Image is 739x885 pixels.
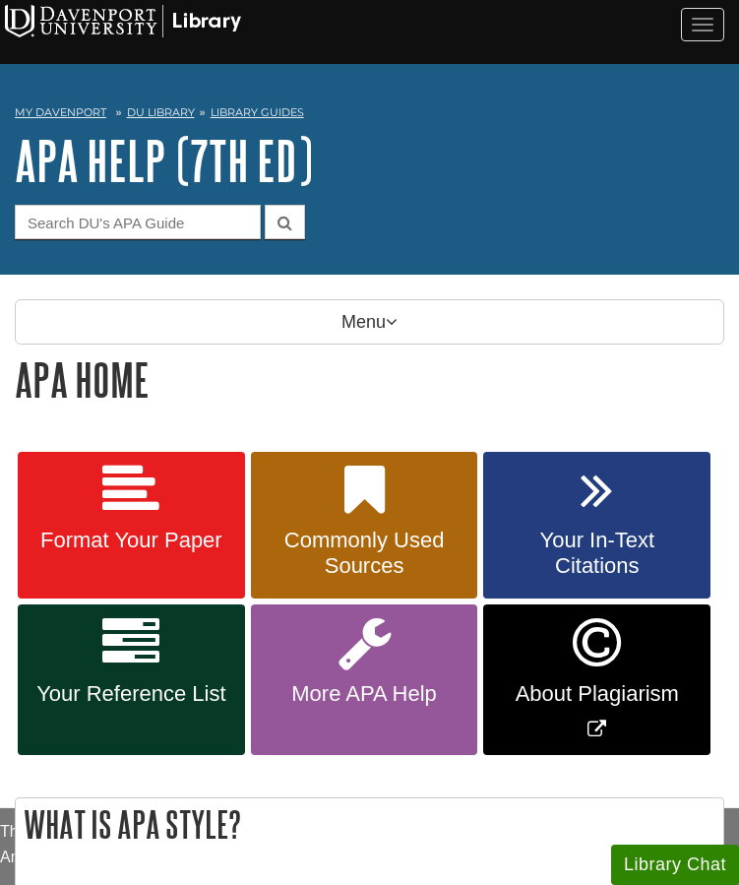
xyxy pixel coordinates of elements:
[5,5,241,37] img: Davenport University Logo
[611,845,739,885] button: Library Chat
[15,354,724,405] h1: APA Home
[483,604,710,755] a: Link opens in new window
[15,130,313,191] a: APA Help (7th Ed)
[211,105,304,119] a: Library Guides
[251,604,478,755] a: More APA Help
[483,452,710,600] a: Your In-Text Citations
[32,528,230,553] span: Format Your Paper
[498,681,696,707] span: About Plagiarism
[18,452,245,600] a: Format Your Paper
[15,104,106,121] a: My Davenport
[266,528,463,579] span: Commonly Used Sources
[16,798,723,851] h2: What is APA Style?
[266,681,463,707] span: More APA Help
[498,528,696,579] span: Your In-Text Citations
[15,205,261,239] input: Search DU's APA Guide
[32,681,230,707] span: Your Reference List
[127,105,195,119] a: DU Library
[18,604,245,755] a: Your Reference List
[15,299,724,345] p: Menu
[251,452,478,600] a: Commonly Used Sources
